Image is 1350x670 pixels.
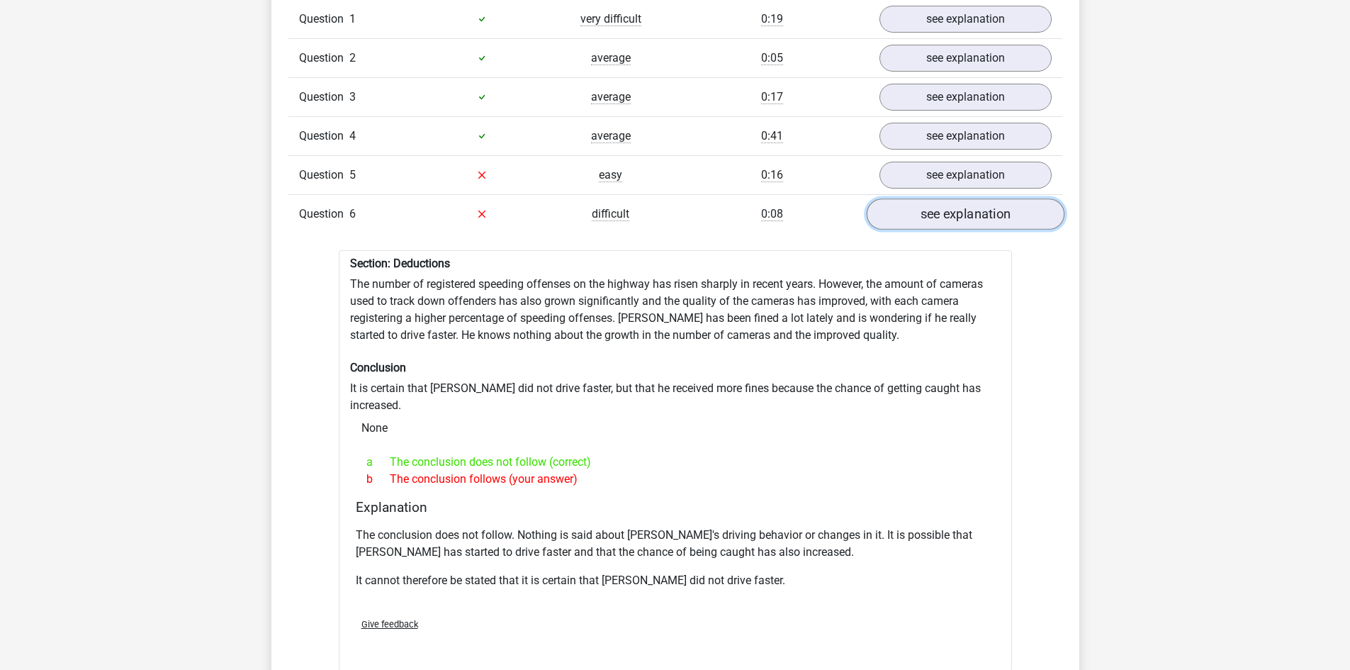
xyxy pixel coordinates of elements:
span: difficult [592,207,629,221]
span: Question [299,11,349,28]
span: Question [299,167,349,184]
span: 5 [349,168,356,182]
h6: Conclusion [350,361,1001,374]
span: Question [299,206,349,223]
span: average [591,51,631,65]
span: b [366,471,390,488]
span: Give feedback [361,619,418,630]
span: 0:05 [761,51,783,65]
span: 1 [349,12,356,26]
span: 0:16 [761,168,783,182]
span: Question [299,128,349,145]
a: see explanation [866,199,1064,230]
h6: Section: Deductions [350,257,1001,270]
span: average [591,129,631,143]
p: The conclusion does not follow. Nothing is said about [PERSON_NAME]'s driving behavior or changes... [356,527,995,561]
span: Question [299,89,349,106]
span: 0:08 [761,207,783,221]
div: None [350,414,1001,442]
h4: Explanation [356,499,995,515]
div: The conclusion does not follow (correct) [356,454,995,471]
span: 0:17 [761,90,783,104]
span: 6 [349,207,356,220]
span: 2 [349,51,356,65]
span: 4 [349,129,356,143]
a: see explanation [879,45,1052,72]
span: easy [599,168,622,182]
span: 0:41 [761,129,783,143]
p: It cannot therefore be stated that it is certain that [PERSON_NAME] did not drive faster. [356,572,995,589]
a: see explanation [879,162,1052,189]
span: 0:19 [761,12,783,26]
a: see explanation [879,123,1052,150]
span: average [591,90,631,104]
a: see explanation [879,84,1052,111]
a: see explanation [879,6,1052,33]
span: 3 [349,90,356,104]
span: Question [299,50,349,67]
div: The conclusion follows (your answer) [356,471,995,488]
span: very difficult [580,12,641,26]
span: a [366,454,390,471]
